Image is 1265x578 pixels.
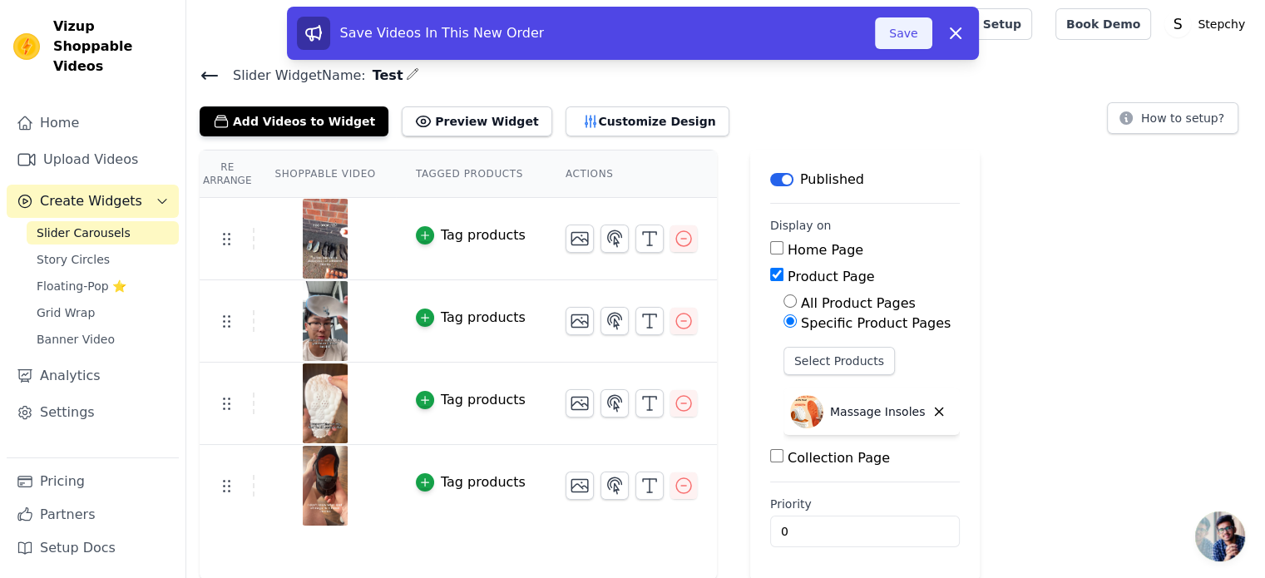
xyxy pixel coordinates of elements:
button: Tag products [416,225,526,245]
a: Story Circles [27,248,179,271]
div: Open chat [1195,511,1245,561]
a: Slider Carousels [27,221,179,245]
img: Massage Insoles [790,395,823,428]
button: Add Videos to Widget [200,106,388,136]
div: Edit Name [406,64,419,86]
button: Delete widget [925,398,953,426]
label: Product Page [788,269,875,284]
button: Tag products [416,308,526,328]
p: Published [800,170,864,190]
label: Priority [770,496,960,512]
span: Save Videos In This New Order [340,25,545,41]
button: Create Widgets [7,185,179,218]
button: Change Thumbnail [566,389,594,417]
img: vizup-images-eff8.png [302,199,348,279]
a: Settings [7,396,179,429]
a: Analytics [7,359,179,393]
button: Preview Widget [402,106,551,136]
p: Massage Insoles [830,403,925,420]
button: Customize Design [566,106,729,136]
button: How to setup? [1107,102,1238,134]
th: Shoppable Video [254,151,395,198]
a: Partners [7,498,179,531]
span: Slider Widget Name: [220,66,366,86]
img: vizup-images-e011.png [302,281,348,361]
th: Re Arrange [200,151,254,198]
a: Pricing [7,465,179,498]
a: Home [7,106,179,140]
img: vizup-images-c8c8.png [302,446,348,526]
label: All Product Pages [801,295,916,311]
button: Select Products [783,347,895,375]
div: Tag products [441,390,526,410]
div: Tag products [441,225,526,245]
button: Change Thumbnail [566,225,594,253]
button: Change Thumbnail [566,307,594,335]
a: Upload Videos [7,143,179,176]
div: Tag products [441,308,526,328]
button: Tag products [416,390,526,410]
button: Change Thumbnail [566,472,594,500]
span: Floating-Pop ⭐ [37,278,126,294]
button: Tag products [416,472,526,492]
div: Tag products [441,472,526,492]
img: vizup-images-2ab7.png [302,363,348,443]
legend: Display on [770,217,832,234]
th: Tagged Products [396,151,546,198]
a: Banner Video [27,328,179,351]
span: Story Circles [37,251,110,268]
span: Banner Video [37,331,115,348]
a: Grid Wrap [27,301,179,324]
span: Create Widgets [40,191,142,211]
th: Actions [546,151,717,198]
label: Specific Product Pages [801,315,951,331]
a: How to setup? [1107,114,1238,130]
button: Save [875,17,931,49]
span: Slider Carousels [37,225,131,241]
label: Home Page [788,242,863,258]
a: Floating-Pop ⭐ [27,274,179,298]
a: Setup Docs [7,531,179,565]
span: Grid Wrap [37,304,95,321]
span: Test [366,66,403,86]
label: Collection Page [788,450,890,466]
